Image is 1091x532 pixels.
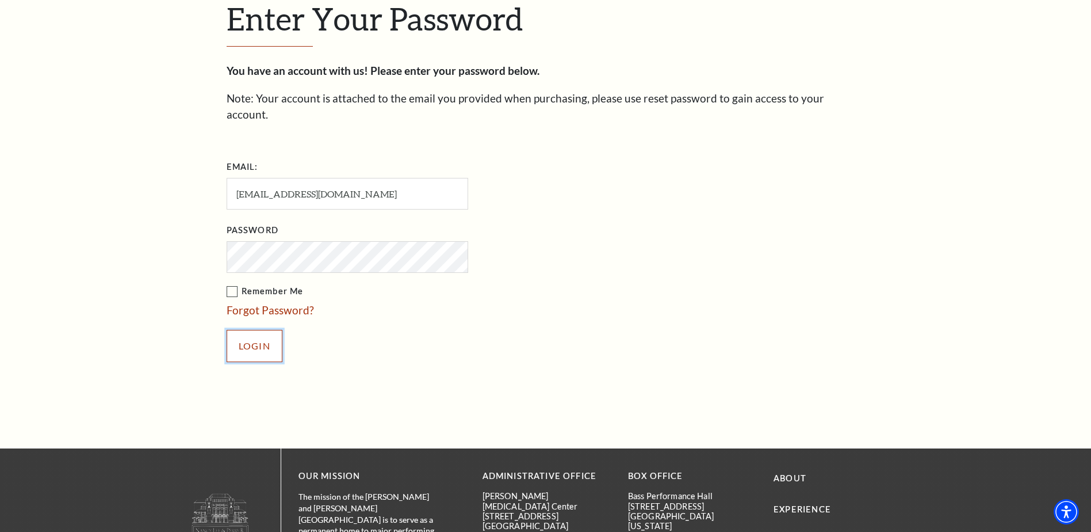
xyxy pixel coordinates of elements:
[227,284,583,299] label: Remember Me
[628,491,756,501] p: Bass Performance Hall
[227,178,468,210] input: Required
[628,469,756,484] p: BOX OFFICE
[227,160,258,174] label: Email:
[628,511,756,531] p: [GEOGRAPHIC_DATA][US_STATE]
[774,473,806,483] a: About
[227,303,314,317] a: Forgot Password?
[483,511,611,521] p: [STREET_ADDRESS]
[1054,499,1079,525] div: Accessibility Menu
[298,469,442,484] p: OUR MISSION
[483,469,611,484] p: Administrative Office
[628,501,756,511] p: [STREET_ADDRESS]
[227,64,368,77] strong: You have an account with us!
[370,64,539,77] strong: Please enter your password below.
[227,330,282,362] input: Submit button
[774,504,831,514] a: Experience
[483,491,611,511] p: [PERSON_NAME][MEDICAL_DATA] Center
[227,90,865,123] p: Note: Your account is attached to the email you provided when purchasing, please use reset passwo...
[227,223,278,238] label: Password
